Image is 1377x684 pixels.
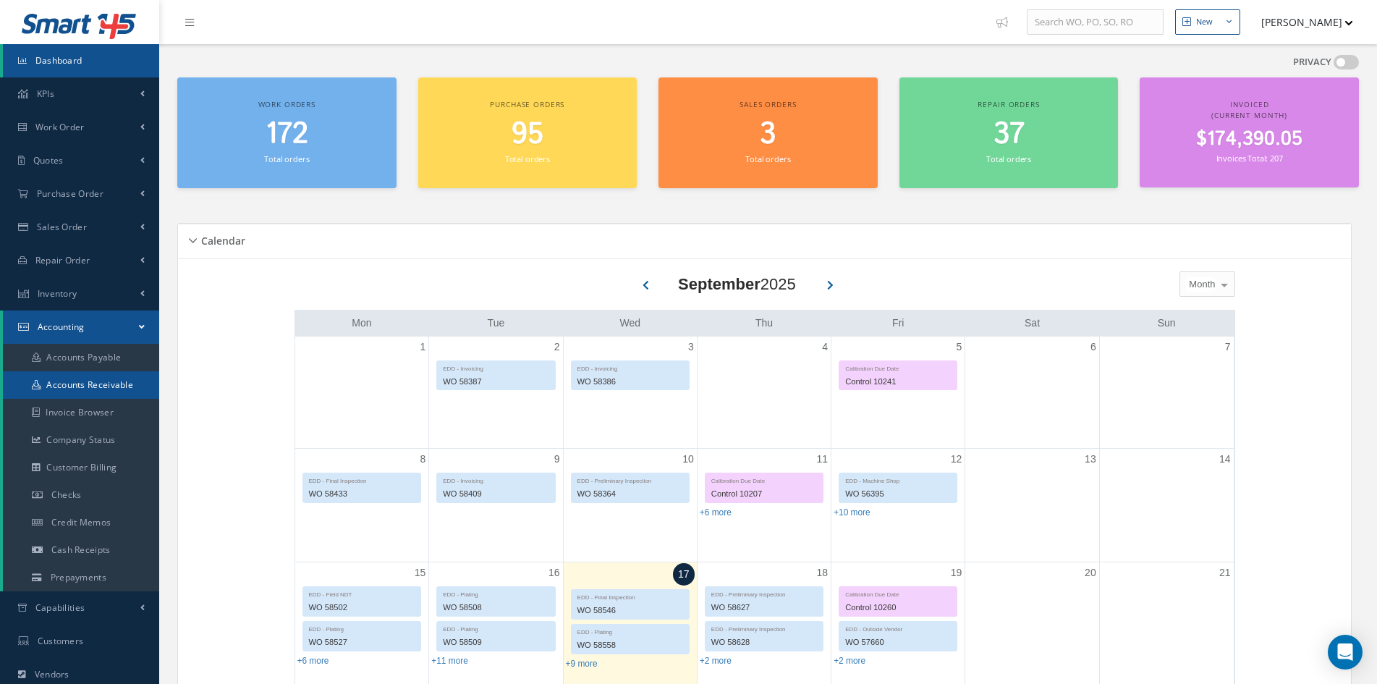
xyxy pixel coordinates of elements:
a: Show 2 more events [700,656,732,666]
span: 3 [760,114,776,155]
div: WO 58502 [303,599,421,616]
a: Show 9 more events [566,659,598,669]
div: EDD - Final Inspection [572,590,689,602]
span: Sales orders [740,99,796,109]
div: WO 58558 [572,637,689,654]
a: September 2, 2025 [551,337,563,358]
a: Work orders 172 Total orders [177,77,397,188]
div: WO 57660 [839,634,957,651]
a: Show 6 more events [297,656,329,666]
small: Total orders [986,153,1031,164]
span: Work Order [35,121,85,133]
div: WO 58546 [572,602,689,619]
a: Purchase orders 95 Total orders [418,77,637,188]
a: September 16, 2025 [546,562,563,583]
div: Calibration Due Date [839,587,957,599]
div: WO 58508 [437,599,554,616]
div: New [1196,16,1213,28]
a: Accounts Receivable [3,371,159,399]
span: Sales Order [37,221,87,233]
span: Accounting [38,321,85,333]
span: (Current Month) [1211,110,1287,120]
div: WO 58409 [437,486,554,502]
td: September 7, 2025 [1099,337,1233,449]
div: EDD - Preliminary Inspection [706,587,823,599]
div: EDD - Preliminary Inspection [572,473,689,486]
a: September 3, 2025 [685,337,697,358]
a: September 15, 2025 [412,562,429,583]
div: Calibration Due Date [839,361,957,373]
div: WO 58386 [572,373,689,390]
div: EDD - Invoicing [437,361,554,373]
div: EDD - Plating [437,622,554,634]
a: Saturday [1022,314,1043,332]
span: Checks [51,489,82,501]
div: Open Intercom Messenger [1328,635,1363,670]
a: Wednesday [617,314,643,332]
span: Vendors [35,668,69,680]
small: Invoices Total: 207 [1216,153,1283,164]
a: Accounts Payable [3,344,159,371]
span: $174,390.05 [1196,125,1302,153]
input: Search WO, PO, SO, RO [1027,9,1164,35]
a: Show 11 more events [431,656,468,666]
small: Total orders [745,153,790,164]
div: Calibration Due Date [706,473,823,486]
span: Capabilities [35,601,85,614]
a: Sales orders 3 Total orders [658,77,878,188]
div: EDD - Plating [437,587,554,599]
a: Customer Billing [3,454,159,481]
a: Accounting [3,311,159,344]
span: Work orders [258,99,315,109]
span: 37 [993,114,1025,155]
div: EDD - Machine Shop [839,473,957,486]
td: September 6, 2025 [965,337,1099,449]
span: Inventory [38,287,77,300]
a: Cash Receipts [3,536,159,564]
a: Credit Memos [3,509,159,536]
div: WO 58364 [572,486,689,502]
a: Dashboard [3,44,159,77]
div: EDD - Invoicing [572,361,689,373]
a: Monday [349,314,374,332]
a: September 9, 2025 [551,449,563,470]
span: Repair orders [978,99,1039,109]
a: Invoiced (Current Month) $174,390.05 Invoices Total: 207 [1140,77,1359,187]
div: WO 58433 [303,486,421,502]
h5: Calendar [197,230,245,248]
a: September 4, 2025 [819,337,831,358]
div: 2025 [678,272,796,296]
a: Thursday [753,314,776,332]
td: September 1, 2025 [295,337,429,449]
a: Checks [3,481,159,509]
a: Friday [889,314,907,332]
div: EDD - Plating [572,625,689,637]
span: Credit Memos [51,516,111,528]
a: September 21, 2025 [1216,562,1234,583]
a: Invoice Browser [3,399,159,426]
div: WO 56395 [839,486,957,502]
td: September 11, 2025 [697,448,831,562]
div: EDD - Preliminary Inspection [706,622,823,634]
span: Purchase orders [490,99,564,109]
a: Show 10 more events [834,507,870,518]
a: Show 2 more events [834,656,865,666]
button: New [1175,9,1240,35]
td: September 13, 2025 [965,448,1099,562]
div: Control 10207 [706,486,823,502]
a: September 20, 2025 [1082,562,1099,583]
a: Repair orders 37 Total orders [899,77,1119,188]
span: Quotes [33,154,64,166]
span: Repair Order [35,254,90,266]
a: September 12, 2025 [948,449,965,470]
span: Purchase Order [37,187,103,200]
span: Customers [38,635,84,647]
span: 95 [512,114,543,155]
td: September 10, 2025 [563,448,697,562]
td: September 4, 2025 [697,337,831,449]
button: [PERSON_NAME] [1247,8,1353,36]
div: EDD - Final Inspection [303,473,421,486]
div: WO 58628 [706,634,823,651]
a: September 8, 2025 [417,449,428,470]
a: September 11, 2025 [814,449,831,470]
